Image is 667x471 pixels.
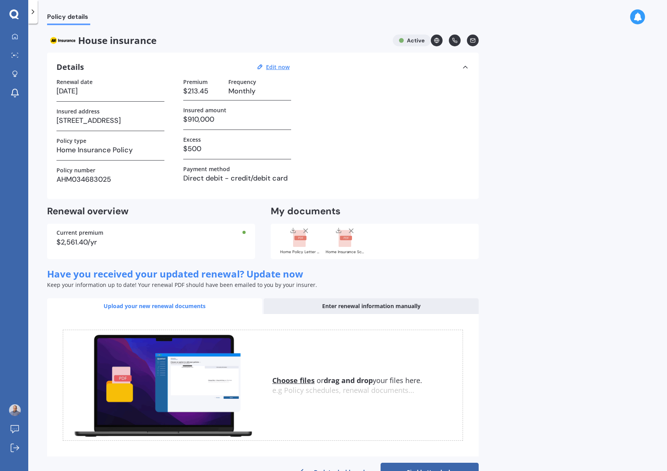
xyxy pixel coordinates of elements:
[47,35,78,46] img: AA.webp
[9,404,21,416] img: ACg8ocIyarydB0anq_jjP0prZsoD-uLPLMQmyd-69yTMGtwVi_fQup9BBQ=s96-c
[56,78,93,85] label: Renewal date
[56,62,84,72] h3: Details
[56,85,164,97] h3: [DATE]
[264,64,292,71] button: Edit now
[47,281,317,288] span: Keep your information up to date! Your renewal PDF should have been emailed to you by your insurer.
[183,107,226,113] label: Insured amount
[47,267,303,280] span: Have you received your updated renewal? Update now
[56,239,246,246] div: $2,561.40/yr
[56,144,164,156] h3: Home Insurance Policy
[47,205,255,217] h2: Renewal overview
[272,376,315,385] u: Choose files
[56,137,86,144] label: Policy type
[271,205,341,217] h2: My documents
[183,78,208,85] label: Premium
[56,115,164,126] h3: [STREET_ADDRESS]
[264,298,479,314] div: Enter renewal information manually
[228,78,256,85] label: Frequency
[47,13,90,24] span: Policy details
[47,298,262,314] div: Upload your new renewal documents
[47,35,386,46] span: House insurance
[56,108,100,115] label: Insured address
[56,173,164,185] h3: AHM034683025
[324,376,373,385] b: drag and drop
[280,250,319,254] div: Home Policy Letter AHM034683025.pdf
[272,376,422,385] span: or your files here.
[63,330,263,440] img: upload.de96410c8ce839c3fdd5.gif
[56,167,95,173] label: Policy number
[266,63,290,71] u: Edit now
[56,230,246,235] div: Current premium
[326,250,365,254] div: Home Insurance Schedule AHM034683025.pdf
[183,85,222,97] h3: $213.45
[272,386,463,395] div: e.g Policy schedules, renewal documents...
[183,113,291,125] h3: $910,000
[183,166,230,172] label: Payment method
[183,143,291,155] h3: $500
[183,172,291,184] h3: Direct debit - credit/debit card
[183,136,201,143] label: Excess
[228,85,291,97] h3: Monthly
